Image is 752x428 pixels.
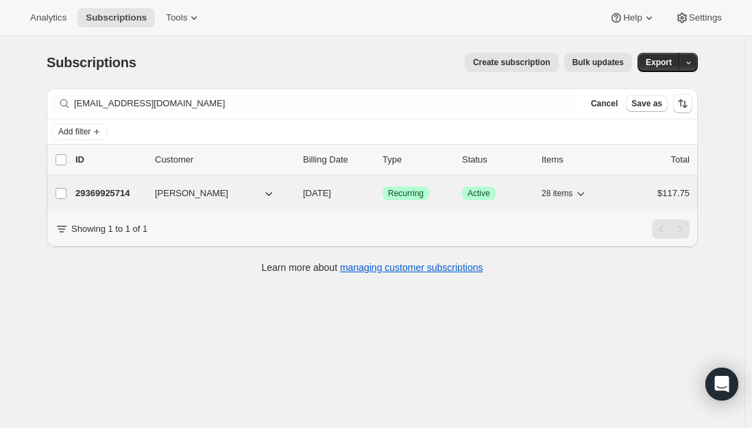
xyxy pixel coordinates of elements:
button: Tools [158,8,209,27]
p: Customer [155,153,292,167]
div: Items [542,153,610,167]
span: [PERSON_NAME] [155,187,228,200]
span: Analytics [30,12,66,23]
span: Tools [166,12,187,23]
nav: Pagination [652,219,690,239]
input: Filter subscribers [74,94,577,113]
span: Cancel [591,98,618,109]
span: Add filter [58,126,90,137]
button: Add filter [52,123,107,140]
button: [PERSON_NAME] [147,182,284,204]
a: managing customer subscriptions [340,262,483,273]
span: Recurring [388,188,424,199]
button: Subscriptions [77,8,155,27]
span: Settings [689,12,722,23]
span: Create subscription [473,57,550,68]
button: Analytics [22,8,75,27]
span: [DATE] [303,188,331,198]
span: 28 items [542,188,572,199]
span: Export [646,57,672,68]
button: Export [638,53,680,72]
p: Total [671,153,690,167]
button: Help [601,8,664,27]
div: 29369925714[PERSON_NAME][DATE]SuccessRecurringSuccessActive28 items$117.75 [75,184,690,203]
span: Active [468,188,490,199]
button: Save as [626,95,668,112]
p: Showing 1 to 1 of 1 [71,222,147,236]
span: Subscriptions [47,55,136,70]
button: Cancel [585,95,623,112]
span: Save as [631,98,662,109]
p: ID [75,153,144,167]
button: Bulk updates [564,53,632,72]
p: Learn more about [262,261,483,274]
span: Help [623,12,642,23]
span: Bulk updates [572,57,624,68]
p: 29369925714 [75,187,144,200]
button: Settings [667,8,730,27]
p: Billing Date [303,153,372,167]
button: 28 items [542,184,587,203]
p: Status [462,153,531,167]
span: $117.75 [657,188,690,198]
span: Subscriptions [86,12,147,23]
div: Open Intercom Messenger [705,368,738,401]
button: Create subscription [465,53,559,72]
button: Sort the results [673,94,692,113]
div: Type [383,153,451,167]
div: IDCustomerBilling DateTypeStatusItemsTotal [75,153,690,167]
